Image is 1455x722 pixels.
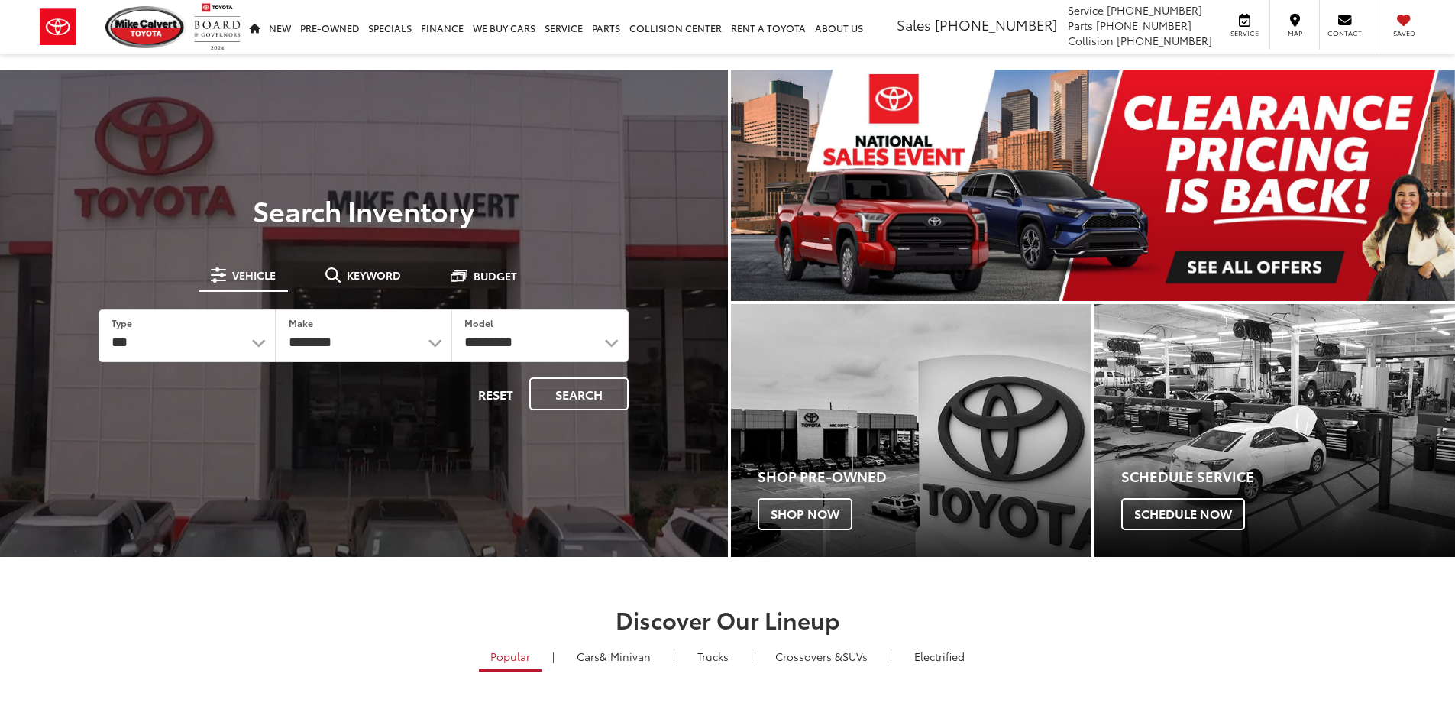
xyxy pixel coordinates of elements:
[232,270,276,280] span: Vehicle
[731,304,1091,557] a: Shop Pre-Owned Shop Now
[758,469,1091,484] h4: Shop Pre-Owned
[465,377,526,410] button: Reset
[747,649,757,664] li: |
[897,15,931,34] span: Sales
[289,316,313,329] label: Make
[1327,28,1362,38] span: Contact
[1107,2,1202,18] span: [PHONE_NUMBER]
[64,195,664,225] h3: Search Inventory
[669,649,679,664] li: |
[1278,28,1311,38] span: Map
[1121,498,1245,530] span: Schedule Now
[935,15,1057,34] span: [PHONE_NUMBER]
[565,643,662,669] a: Cars
[1117,33,1212,48] span: [PHONE_NUMBER]
[1387,28,1421,38] span: Saved
[1094,304,1455,557] a: Schedule Service Schedule Now
[758,498,852,530] span: Shop Now
[886,649,896,664] li: |
[903,643,976,669] a: Electrified
[1096,18,1191,33] span: [PHONE_NUMBER]
[548,649,558,664] li: |
[731,304,1091,557] div: Toyota
[189,607,1266,632] h2: Discover Our Lineup
[347,270,401,280] span: Keyword
[1068,2,1104,18] span: Service
[474,270,517,281] span: Budget
[764,643,879,669] a: SUVs
[1227,28,1262,38] span: Service
[112,316,132,329] label: Type
[1068,18,1093,33] span: Parts
[600,649,651,664] span: & Minivan
[775,649,842,664] span: Crossovers &
[529,377,629,410] button: Search
[1094,304,1455,557] div: Toyota
[1068,33,1114,48] span: Collision
[105,6,186,48] img: Mike Calvert Toyota
[686,643,740,669] a: Trucks
[479,643,542,672] a: Popular
[1121,469,1455,484] h4: Schedule Service
[464,316,493,329] label: Model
